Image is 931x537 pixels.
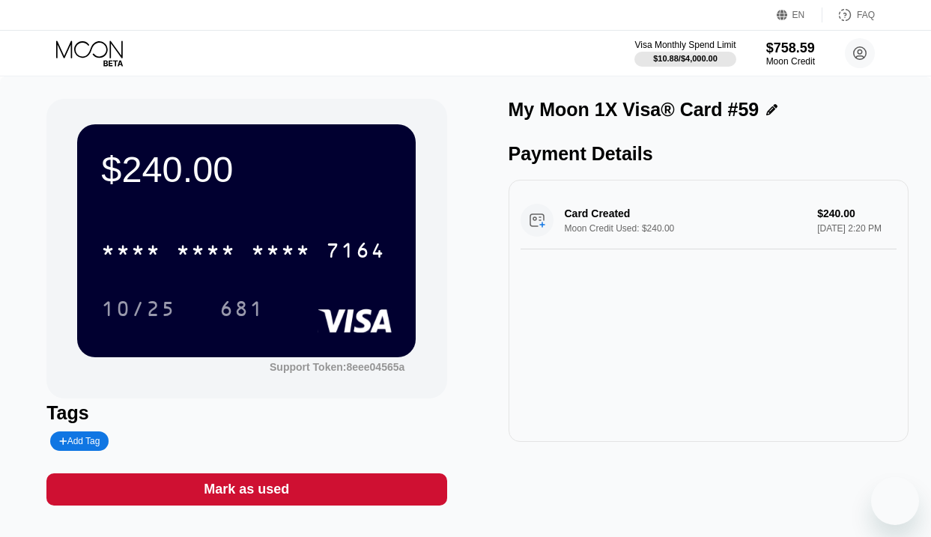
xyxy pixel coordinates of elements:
[204,481,289,498] div: Mark as used
[270,361,404,373] div: Support Token: 8eee04565a
[59,436,100,446] div: Add Tag
[634,40,736,67] div: Visa Monthly Spend Limit$10.88/$4,000.00
[509,143,909,165] div: Payment Details
[509,99,759,121] div: My Moon 1X Visa® Card #59
[792,10,805,20] div: EN
[101,148,392,190] div: $240.00
[766,40,815,56] div: $758.59
[871,477,919,525] iframe: Кнопка запуска окна обмена сообщениями
[326,240,386,264] div: 7164
[634,40,736,50] div: Visa Monthly Spend Limit
[90,290,187,327] div: 10/25
[857,10,875,20] div: FAQ
[208,290,276,327] div: 681
[822,7,875,22] div: FAQ
[219,299,264,323] div: 681
[50,431,109,451] div: Add Tag
[766,56,815,67] div: Moon Credit
[46,402,446,424] div: Tags
[777,7,822,22] div: EN
[270,361,404,373] div: Support Token:8eee04565a
[101,299,176,323] div: 10/25
[766,40,815,67] div: $758.59Moon Credit
[653,54,718,63] div: $10.88 / $4,000.00
[46,473,446,506] div: Mark as used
